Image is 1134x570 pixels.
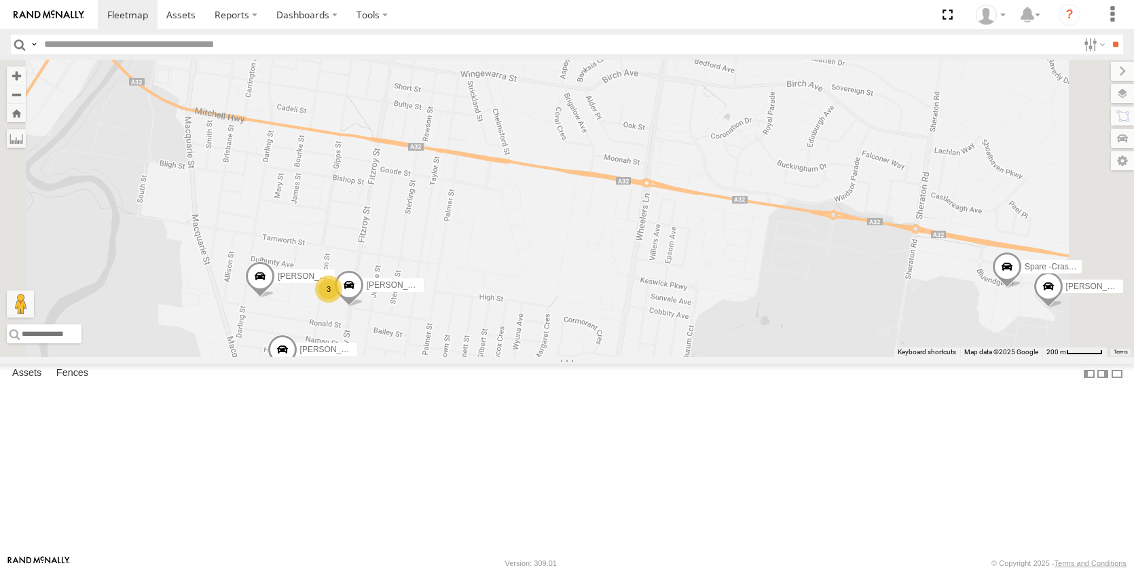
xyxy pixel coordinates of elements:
label: Dock Summary Table to the Right [1096,364,1110,383]
button: Zoom in [7,66,26,85]
span: [PERSON_NAME] [367,280,434,290]
div: Version: 309.01 [505,559,557,567]
button: Zoom Home [7,104,26,122]
label: Hide Summary Table [1110,364,1124,383]
i: ? [1059,4,1080,26]
label: Measure [7,129,26,148]
span: [PERSON_NAME] [1066,282,1133,291]
img: rand-logo.svg [14,10,84,20]
span: Map data ©2025 Google [964,348,1038,356]
label: Map Settings [1111,151,1134,170]
span: Spare -Crashed [1025,263,1082,272]
label: Fences [50,364,95,383]
button: Keyboard shortcuts [898,347,956,357]
button: Zoom out [7,85,26,104]
a: Terms (opens in new tab) [1114,349,1128,355]
a: Visit our Website [7,556,70,570]
button: Drag Pegman onto the map to open Street View [7,290,34,318]
span: [PERSON_NAME] [PERSON_NAME] New [300,345,455,354]
div: Jake Allan [971,5,1010,25]
span: [PERSON_NAME] [278,272,345,282]
label: Search Filter Options [1078,35,1108,54]
label: Dock Summary Table to the Left [1082,364,1096,383]
span: 200 m [1046,348,1066,356]
div: © Copyright 2025 - [991,559,1127,567]
div: 3 [315,275,342,303]
a: Terms and Conditions [1055,559,1127,567]
button: Map scale: 200 m per 50 pixels [1042,347,1107,357]
label: Search Query [29,35,39,54]
label: Assets [5,364,48,383]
